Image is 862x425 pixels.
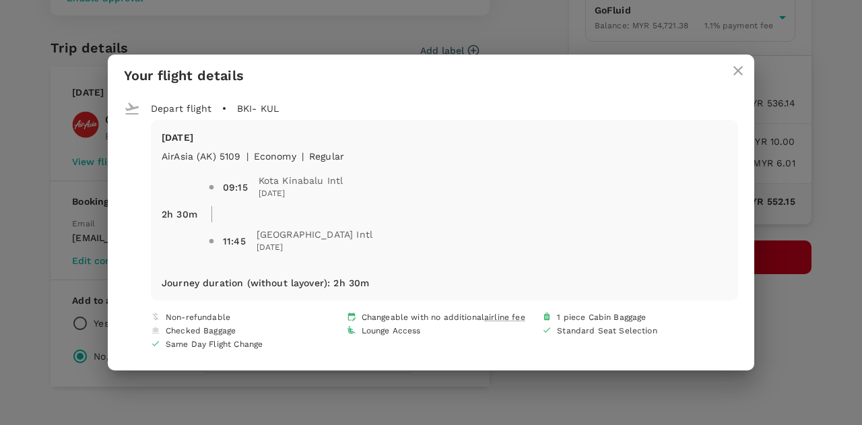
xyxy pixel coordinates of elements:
[162,150,241,163] p: AirAsia (AK) 5109
[302,151,304,162] span: |
[257,241,372,255] span: [DATE]
[223,234,246,248] div: 11:45
[484,313,525,322] span: airline fee
[162,207,197,221] p: 2h 30m
[223,181,248,194] div: 09:15
[259,187,343,201] span: [DATE]
[162,276,369,290] p: Journey duration (without layover) : 2h 30m
[309,150,344,163] p: Regular
[166,313,230,322] span: Non-refundable
[246,151,248,162] span: |
[722,55,754,87] button: close
[362,311,525,325] span: Changeable with no additional
[124,65,738,86] p: Your flight details
[259,174,343,187] span: Kota Kinabalu Intl
[166,326,236,335] span: Checked Baggage
[166,339,263,349] span: Same Day Flight Change
[557,326,657,335] span: Standard Seat Selection
[362,326,421,335] span: Lounge Access
[162,131,727,144] p: [DATE]
[151,102,211,115] p: Depart flight
[257,228,372,241] span: [GEOGRAPHIC_DATA] Intl
[557,313,646,322] span: 1 piece Cabin Baggage
[237,102,279,115] p: BKI - KUL
[254,150,296,163] p: economy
